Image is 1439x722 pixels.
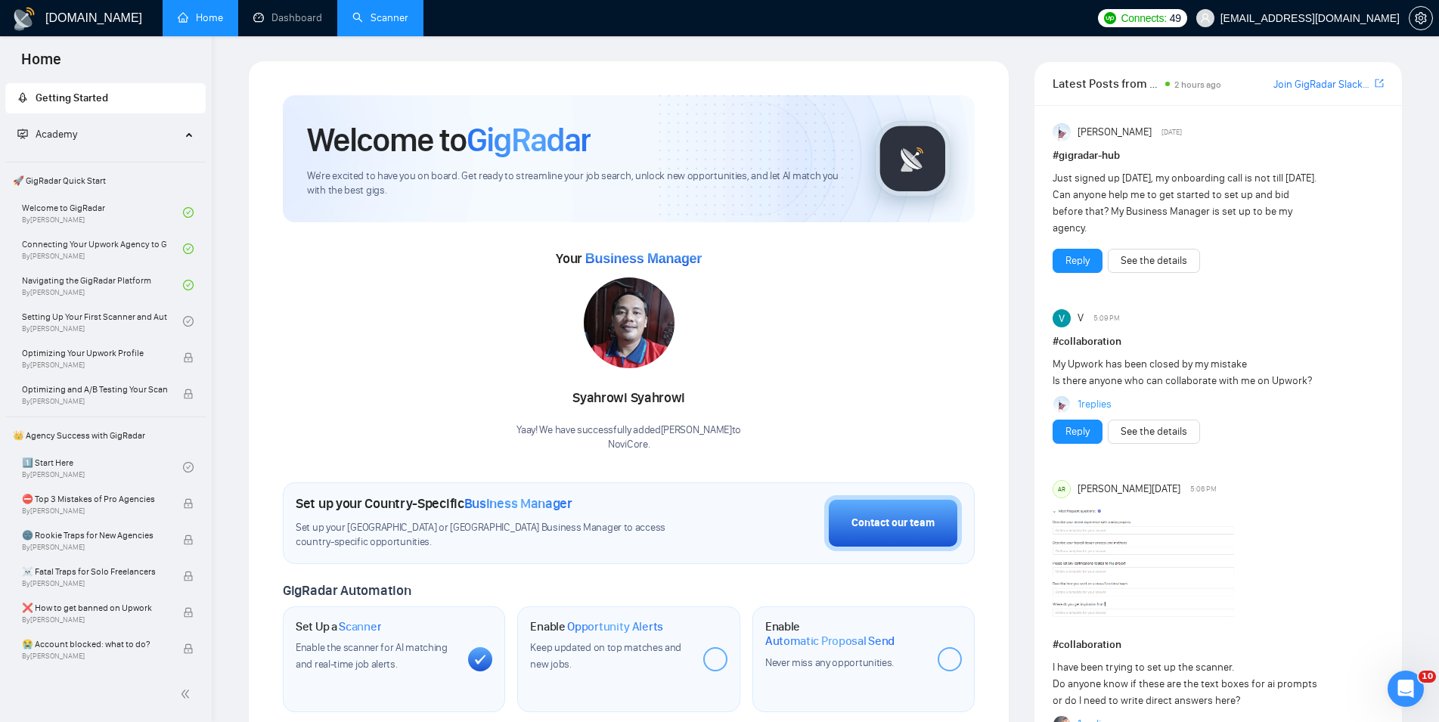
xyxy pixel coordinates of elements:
[1053,637,1384,653] h1: # collaboration
[585,251,702,266] span: Business Manager
[1375,77,1384,89] span: export
[765,656,894,669] span: Never miss any opportunities.
[1104,12,1116,24] img: upwork-logo.png
[183,535,194,545] span: lock
[183,243,194,254] span: check-circle
[1053,420,1103,444] button: Reply
[464,495,572,512] span: Business Manager
[1409,12,1433,24] a: setting
[1419,671,1436,683] span: 10
[1053,481,1070,497] div: AR
[22,232,183,265] a: Connecting Your Upwork Agency to GigRadarBy[PERSON_NAME]
[296,641,448,671] span: Enable the scanner for AI matching and real-time job alerts.
[1078,124,1152,141] span: [PERSON_NAME]
[516,423,741,452] div: Yaay! We have successfully added [PERSON_NAME] to
[1375,76,1384,91] a: export
[1170,10,1181,26] span: 49
[516,386,741,411] div: Syahrowi Syahrowi
[22,564,167,579] span: ☠️ Fatal Traps for Solo Freelancers
[22,579,167,588] span: By [PERSON_NAME]
[1053,170,1317,237] div: Just signed up [DATE], my onboarding call is not till [DATE]. Can anyone help me to get started t...
[183,498,194,509] span: lock
[7,420,204,451] span: 👑 Agency Success with GigRadar
[183,207,194,218] span: check-circle
[1053,123,1071,141] img: Anisuzzaman Khan
[1078,310,1084,327] span: V
[9,48,73,80] span: Home
[22,652,167,661] span: By [PERSON_NAME]
[183,389,194,399] span: lock
[1053,147,1384,164] h1: # gigradar-hub
[17,128,77,141] span: Academy
[1053,504,1234,625] img: F09C9EU858S-image.png
[516,438,741,452] p: NoviCore .
[22,196,183,229] a: Welcome to GigRadarBy[PERSON_NAME]
[307,119,591,160] h1: Welcome to
[17,129,28,139] span: fund-projection-screen
[22,600,167,615] span: ❌ How to get banned on Upwork
[1053,659,1317,709] div: I have been trying to set up the scanner. Do anyone know if these are the text boxes for ai promp...
[1078,481,1180,497] span: [PERSON_NAME][DATE]
[22,615,167,624] span: By [PERSON_NAME]
[1108,420,1200,444] button: See the details
[178,11,223,24] a: homeHome
[1093,311,1120,325] span: 5:09 PM
[22,346,167,361] span: Optimizing Your Upwork Profile
[1053,309,1071,327] img: V
[1161,125,1182,139] span: [DATE]
[1409,6,1433,30] button: setting
[22,361,167,370] span: By [PERSON_NAME]
[1410,12,1432,24] span: setting
[851,515,935,531] div: Contact our team
[1388,671,1424,707] iframe: Intercom live chat
[12,7,36,31] img: logo
[253,11,322,24] a: dashboardDashboard
[183,462,194,473] span: check-circle
[1200,13,1211,23] span: user
[584,277,675,368] img: 1698162396058-IMG-20231023-WA0155.jpg
[1174,79,1221,90] span: 2 hours ago
[467,119,591,160] span: GigRadar
[530,619,663,634] h1: Enable
[530,641,681,671] span: Keep updated on top matches and new jobs.
[1273,76,1372,93] a: Join GigRadar Slack Community
[183,571,194,581] span: lock
[22,451,183,484] a: 1️⃣ Start HereBy[PERSON_NAME]
[22,397,167,406] span: By [PERSON_NAME]
[22,268,183,302] a: Navigating the GigRadar PlatformBy[PERSON_NAME]
[296,521,696,550] span: Set up your [GEOGRAPHIC_DATA] or [GEOGRAPHIC_DATA] Business Manager to access country-specific op...
[1065,423,1090,440] a: Reply
[1121,253,1187,269] a: See the details
[22,543,167,552] span: By [PERSON_NAME]
[7,166,204,196] span: 🚀 GigRadar Quick Start
[183,352,194,363] span: lock
[183,643,194,654] span: lock
[1121,10,1166,26] span: Connects:
[36,91,108,104] span: Getting Started
[183,280,194,290] span: check-circle
[1053,74,1161,93] span: Latest Posts from the GigRadar Community
[1121,423,1187,440] a: See the details
[339,619,381,634] span: Scanner
[296,619,381,634] h1: Set Up a
[17,92,28,103] span: rocket
[567,619,663,634] span: Opportunity Alerts
[352,11,408,24] a: searchScanner
[36,128,77,141] span: Academy
[765,634,895,649] span: Automatic Proposal Send
[765,619,926,649] h1: Enable
[1053,396,1070,413] img: Anisuzzaman Khan
[22,507,167,516] span: By [PERSON_NAME]
[22,637,167,652] span: 😭 Account blocked: what to do?
[824,495,962,551] button: Contact our team
[180,686,195,702] span: double-left
[1108,249,1200,273] button: See the details
[1053,249,1103,273] button: Reply
[22,528,167,543] span: 🌚 Rookie Traps for New Agencies
[1053,356,1317,389] div: My Upwork has been closed by my mistake Is there anyone who can collaborate with me on Upwork?
[183,607,194,618] span: lock
[22,382,167,397] span: Optimizing and A/B Testing Your Scanner for Better Results
[22,491,167,507] span: ⛔ Top 3 Mistakes of Pro Agencies
[183,316,194,327] span: check-circle
[1078,397,1112,412] a: 1replies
